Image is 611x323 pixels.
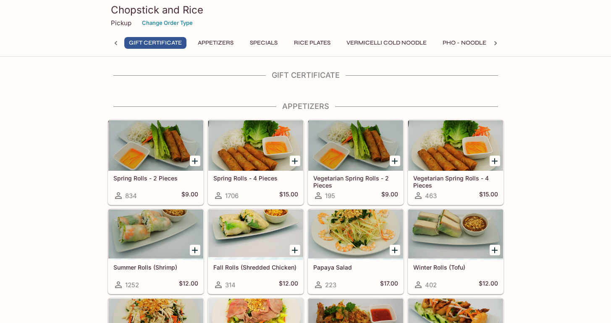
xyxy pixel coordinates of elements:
[213,175,298,182] h5: Spring Rolls - 4 Pieces
[208,120,303,171] div: Spring Rolls - 4 Pieces
[380,280,398,290] h5: $17.00
[313,264,398,271] h5: Papaya Salad
[408,209,503,260] div: Winter Rolls (Tofu)
[408,209,503,294] a: Winter Rolls (Tofu)402$12.00
[290,245,300,255] button: Add Fall Rolls (Shredded Chicken)
[408,120,503,171] div: Vegetarian Spring Rolls - 4 Pieces
[490,245,500,255] button: Add Winter Rolls (Tofu)
[479,280,498,290] h5: $12.00
[408,120,503,205] a: Vegetarian Spring Rolls - 4 Pieces463$15.00
[108,209,203,260] div: Summer Rolls (Shrimp)
[213,264,298,271] h5: Fall Rolls (Shredded Chicken)
[111,19,131,27] p: Pickup
[225,192,239,200] span: 1706
[181,191,198,201] h5: $9.00
[325,192,335,200] span: 195
[279,191,298,201] h5: $15.00
[138,16,197,29] button: Change Order Type
[413,175,498,188] h5: Vegetarian Spring Rolls - 4 Pieces
[313,175,398,188] h5: Vegetarian Spring Rolls - 2 Pieces
[208,209,303,260] div: Fall Rolls (Shredded Chicken)
[490,156,500,166] button: Add Vegetarian Spring Rolls - 4 Pieces
[108,120,204,205] a: Spring Rolls - 2 Pieces834$9.00
[245,37,283,49] button: Specials
[438,37,509,49] button: Pho - Noodle Soup
[208,120,304,205] a: Spring Rolls - 4 Pieces1706$15.00
[225,281,236,289] span: 314
[342,37,431,49] button: Vermicelli Cold Noodle
[479,191,498,201] h5: $15.00
[111,3,501,16] h3: Chopstick and Rice
[308,209,404,294] a: Papaya Salad223$17.00
[425,281,437,289] span: 402
[308,120,404,205] a: Vegetarian Spring Rolls - 2 Pieces195$9.00
[125,281,139,289] span: 1252
[390,245,400,255] button: Add Papaya Salad
[108,120,203,171] div: Spring Rolls - 2 Pieces
[208,209,304,294] a: Fall Rolls (Shredded Chicken)314$12.00
[124,37,186,49] button: Gift Certificate
[190,156,200,166] button: Add Spring Rolls - 2 Pieces
[193,37,238,49] button: Appetizers
[125,192,137,200] span: 834
[113,264,198,271] h5: Summer Rolls (Shrimp)
[390,156,400,166] button: Add Vegetarian Spring Rolls - 2 Pieces
[279,280,298,290] h5: $12.00
[325,281,336,289] span: 223
[190,245,200,255] button: Add Summer Rolls (Shrimp)
[179,280,198,290] h5: $12.00
[289,37,335,49] button: Rice Plates
[308,209,403,260] div: Papaya Salad
[425,192,437,200] span: 463
[381,191,398,201] h5: $9.00
[413,264,498,271] h5: Winter Rolls (Tofu)
[108,102,504,111] h4: Appetizers
[308,120,403,171] div: Vegetarian Spring Rolls - 2 Pieces
[108,209,204,294] a: Summer Rolls (Shrimp)1252$12.00
[290,156,300,166] button: Add Spring Rolls - 4 Pieces
[113,175,198,182] h5: Spring Rolls - 2 Pieces
[108,71,504,80] h4: Gift Certificate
